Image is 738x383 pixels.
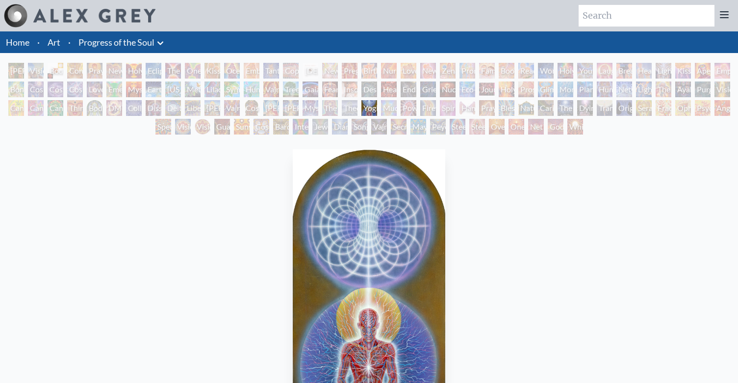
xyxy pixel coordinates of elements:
div: Cosmic Lovers [67,82,83,97]
div: Body/Mind as a Vibratory Field of Energy [87,100,102,116]
div: Fear [322,82,338,97]
div: Endarkenment [401,82,416,97]
div: Godself [548,119,563,135]
div: One [509,119,524,135]
div: The Soul Finds It's Way [558,100,573,116]
div: Deities & Demons Drinking from the Milky Pool [165,100,181,116]
div: Dissectional Art for Tool's Lateralus CD [146,100,161,116]
div: Caring [538,100,554,116]
div: Oversoul [489,119,505,135]
div: Jewel Being [312,119,328,135]
div: Kiss of the [MEDICAL_DATA] [675,63,691,79]
div: Theologue [342,100,357,116]
div: Family [479,63,495,79]
div: Vajra Guru [224,100,240,116]
div: Lightworker [636,82,652,97]
div: Gaia [303,82,318,97]
div: [PERSON_NAME] [204,100,220,116]
div: Ocean of Love Bliss [224,63,240,79]
div: Transfiguration [597,100,612,116]
div: Spectral Lotus [155,119,171,135]
a: Progress of the Soul [78,35,154,49]
div: Eclipse [146,63,161,79]
div: Boo-boo [499,63,514,79]
div: Aperture [695,63,711,79]
div: Diamond Being [332,119,348,135]
div: Bond [8,82,24,97]
li: · [33,31,44,53]
div: Psychomicrograph of a Fractal Paisley Cherub Feather Tip [695,100,711,116]
div: Mudra [381,100,397,116]
div: [US_STATE] Song [165,82,181,97]
div: Vision Crystal [175,119,191,135]
div: Cannabis Sutra [28,100,44,116]
div: Reading [518,63,534,79]
div: Humming Bird [244,82,259,97]
div: New Man New Woman [106,63,122,79]
div: Kissing [204,63,220,79]
div: Guardian of Infinite Vision [214,119,230,135]
div: Power to the Peaceful [401,100,416,116]
div: Birth [361,63,377,79]
div: Praying [87,63,102,79]
div: Human Geometry [597,82,612,97]
div: Healing [636,63,652,79]
div: Monochord [558,82,573,97]
div: Lightweaver [656,63,671,79]
div: Mayan Being [410,119,426,135]
div: Spirit Animates the Flesh [440,100,456,116]
div: Cosmic Artist [48,82,63,97]
div: Vision Tree [714,82,730,97]
div: Collective Vision [126,100,142,116]
div: Lilacs [204,82,220,97]
div: Insomnia [342,82,357,97]
div: Vajra Being [371,119,387,135]
div: Cannabacchus [48,100,63,116]
div: Nature of Mind [518,100,534,116]
div: Steeplehead 1 [450,119,465,135]
div: New Family [420,63,436,79]
div: Firewalking [420,100,436,116]
div: Breathing [616,63,632,79]
div: Mystic Eye [303,100,318,116]
div: Metamorphosis [185,82,201,97]
div: Peyote Being [430,119,446,135]
div: Despair [361,82,377,97]
div: Earth Energies [146,82,161,97]
div: Empowerment [714,63,730,79]
div: Prostration [518,82,534,97]
div: Purging [695,82,711,97]
li: · [64,31,75,53]
div: Ophanic Eyelash [675,100,691,116]
div: Angel Skin [714,100,730,116]
div: Love is a Cosmic Force [87,82,102,97]
div: [PERSON_NAME] [283,100,299,116]
div: Fractal Eyes [656,100,671,116]
div: Seraphic Transport Docking on the Third Eye [636,100,652,116]
div: Holy Grail [126,63,142,79]
div: Holy Family [558,63,573,79]
div: Networks [616,82,632,97]
div: Copulating [283,63,299,79]
div: Third Eye Tears of Joy [67,100,83,116]
div: Contemplation [67,63,83,79]
div: Visionary Origin of Language [28,63,44,79]
div: Love Circuit [401,63,416,79]
div: Blessing Hand [499,100,514,116]
div: Bardo Being [273,119,289,135]
div: Glimpsing the Empyrean [538,82,554,97]
div: Symbiosis: Gall Wasp & Oak Tree [224,82,240,97]
div: One Taste [185,63,201,79]
div: Hands that See [459,100,475,116]
div: [PERSON_NAME] & Eve [8,63,24,79]
div: Emerald Grail [106,82,122,97]
div: Young & Old [577,63,593,79]
div: Headache [381,82,397,97]
div: Vajra Horse [263,82,279,97]
div: Secret Writing Being [391,119,407,135]
div: Zena Lotus [440,63,456,79]
div: Journey of the Wounded Healer [479,82,495,97]
div: Ayahuasca Visitation [675,82,691,97]
div: Liberation Through Seeing [185,100,201,116]
div: Wonder [538,63,554,79]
